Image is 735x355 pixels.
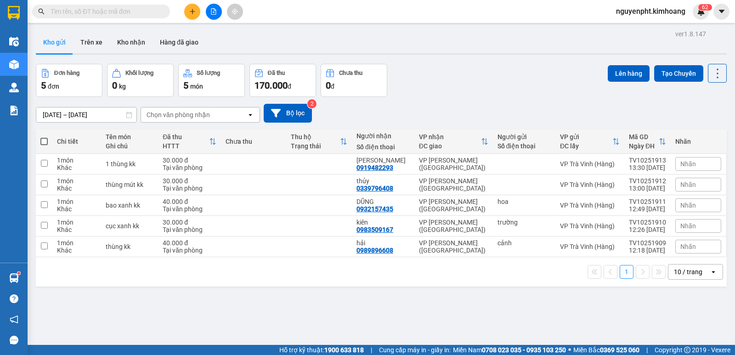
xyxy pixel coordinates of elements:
[419,239,488,254] div: VP [PERSON_NAME] ([GEOGRAPHIC_DATA])
[356,239,410,247] div: hải
[210,8,217,15] span: file-add
[324,346,364,354] strong: 1900 633 818
[629,239,666,247] div: TV10251909
[4,18,134,27] p: GỬI:
[57,219,96,226] div: 1 món
[232,8,238,15] span: aim
[419,157,488,171] div: VP [PERSON_NAME] ([GEOGRAPHIC_DATA])
[680,160,696,168] span: Nhãn
[654,65,703,82] button: Tạo Chuyến
[646,345,648,355] span: |
[10,294,18,303] span: question-circle
[419,133,481,141] div: VP nhận
[560,133,612,141] div: VP gửi
[629,157,666,164] div: TV10251913
[268,70,285,76] div: Đã thu
[498,239,551,247] div: cảnh
[560,202,620,209] div: VP Trà Vinh (Hàng)
[356,185,393,192] div: 0339796408
[419,219,488,233] div: VP [PERSON_NAME] ([GEOGRAPHIC_DATA])
[629,142,659,150] div: Ngày ĐH
[48,83,59,90] span: đơn
[107,64,174,97] button: Khối lượng0kg
[227,4,243,20] button: aim
[684,347,690,353] span: copyright
[718,7,726,16] span: caret-down
[17,272,20,275] sup: 1
[9,60,19,69] img: warehouse-icon
[106,202,153,209] div: bao xanh kk
[560,243,620,250] div: VP Trà Vinh (Hàng)
[371,345,372,355] span: |
[49,50,69,58] span: hà my
[190,83,203,90] span: món
[106,243,153,250] div: thùng kk
[498,219,551,226] div: trường
[286,130,352,154] th: Toggle SortBy
[4,31,134,48] p: NHẬN:
[702,4,705,11] span: 6
[125,70,153,76] div: Khối lượng
[288,83,291,90] span: đ
[163,219,216,226] div: 30.000 đ
[600,346,639,354] strong: 0369 525 060
[254,80,288,91] span: 170.000
[705,4,708,11] span: 2
[680,202,696,209] span: Nhãn
[629,219,666,226] div: TV10251910
[414,130,493,154] th: Toggle SortBy
[9,83,19,92] img: warehouse-icon
[356,177,410,185] div: thủy
[307,99,317,108] sup: 2
[356,132,410,140] div: Người nhận
[279,345,364,355] span: Hỗ trợ kỹ thuật:
[41,80,46,91] span: 5
[106,133,153,141] div: Tên món
[54,70,79,76] div: Đơn hàng
[36,107,136,122] input: Select a date range.
[629,205,666,213] div: 12:49 [DATE]
[57,247,96,254] div: Khác
[184,4,200,20] button: plus
[9,37,19,46] img: warehouse-icon
[163,177,216,185] div: 30.000 đ
[119,83,126,90] span: kg
[9,273,19,283] img: warehouse-icon
[713,4,729,20] button: caret-down
[183,80,188,91] span: 5
[326,80,331,91] span: 0
[419,198,488,213] div: VP [PERSON_NAME] ([GEOGRAPHIC_DATA])
[8,6,20,20] img: logo-vxr
[356,143,410,151] div: Số điện thoại
[19,18,114,27] span: VP [PERSON_NAME] (Hàng) -
[356,226,393,233] div: 0983509167
[560,222,620,230] div: VP Trà Vinh (Hàng)
[710,268,717,276] svg: open
[57,157,96,164] div: 1 món
[163,185,216,192] div: Tại văn phòng
[321,64,387,97] button: Chưa thu0đ
[482,346,566,354] strong: 0708 023 035 - 0935 103 250
[291,133,340,141] div: Thu hộ
[163,164,216,171] div: Tại văn phòng
[419,177,488,192] div: VP [PERSON_NAME] ([GEOGRAPHIC_DATA])
[698,4,712,11] sup: 62
[498,133,551,141] div: Người gửi
[163,157,216,164] div: 30.000 đ
[291,142,340,150] div: Trạng thái
[453,345,566,355] span: Miền Nam
[264,104,312,123] button: Bộ lọc
[9,106,19,115] img: solution-icon
[560,160,620,168] div: VP Trà Vinh (Hàng)
[629,177,666,185] div: TV10251912
[249,64,316,97] button: Đã thu170.000đ
[163,205,216,213] div: Tại văn phòng
[356,198,410,205] div: DŨNG
[675,138,721,145] div: Nhãn
[419,142,481,150] div: ĐC giao
[697,7,705,16] img: icon-new-feature
[675,29,706,39] div: ver 1.8.147
[226,138,282,145] div: Chưa thu
[4,31,92,48] span: VP [PERSON_NAME] ([GEOGRAPHIC_DATA])
[498,198,551,205] div: hoa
